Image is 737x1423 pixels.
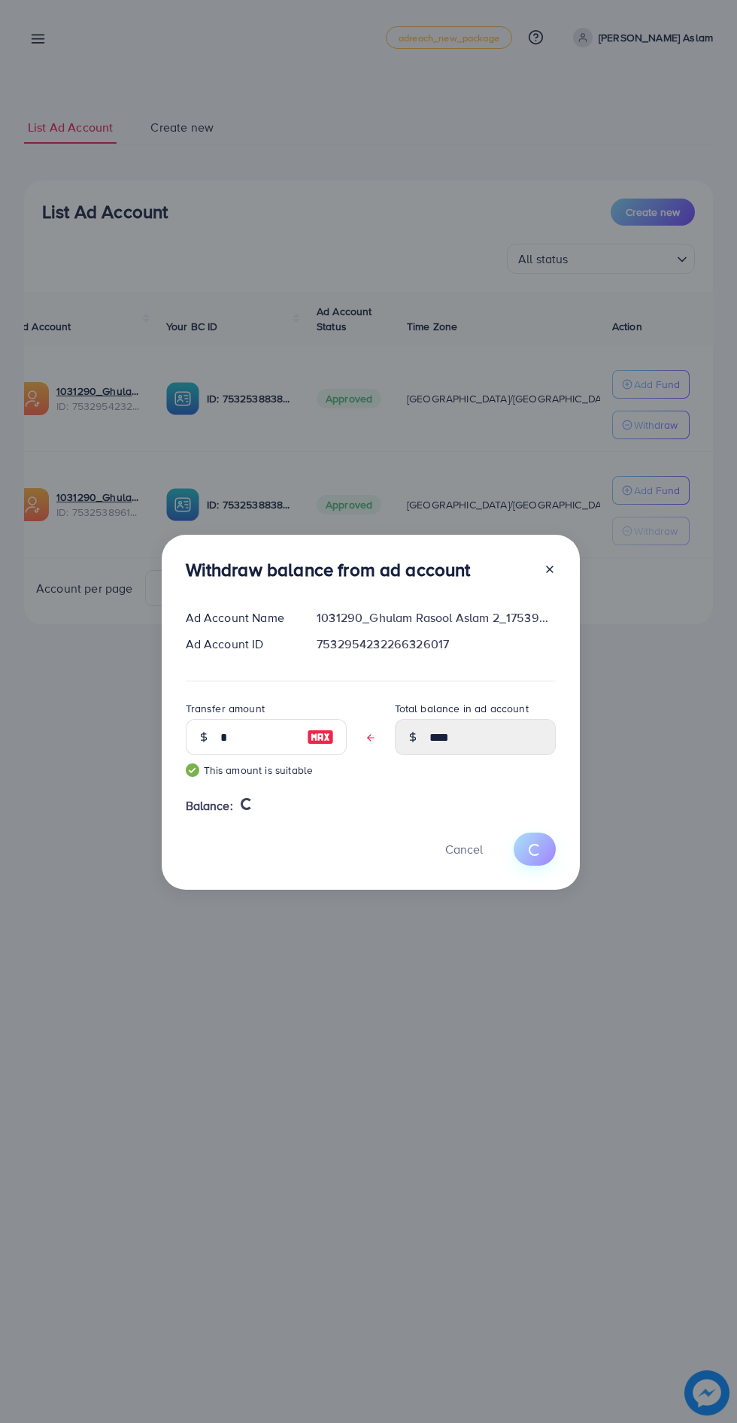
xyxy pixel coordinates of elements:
[307,728,334,746] img: image
[305,636,567,653] div: 7532954232266326017
[186,763,347,778] small: This amount is suitable
[305,609,567,627] div: 1031290_Ghulam Rasool Aslam 2_1753902599199
[174,636,305,653] div: Ad Account ID
[445,841,483,857] span: Cancel
[186,763,199,777] img: guide
[174,609,305,627] div: Ad Account Name
[395,701,529,716] label: Total balance in ad account
[186,797,233,815] span: Balance:
[426,833,502,865] button: Cancel
[186,701,265,716] label: Transfer amount
[186,559,471,581] h3: Withdraw balance from ad account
